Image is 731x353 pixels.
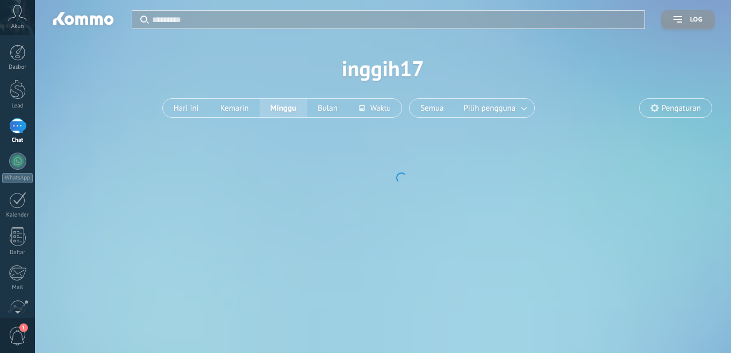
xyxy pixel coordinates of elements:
[2,64,33,71] div: Dasbor
[2,103,33,110] div: Lead
[2,284,33,291] div: Mail
[11,23,24,30] span: Akun
[2,173,33,183] div: WhatsApp
[2,249,33,256] div: Daftar
[19,323,28,332] span: 1
[2,212,33,219] div: Kalender
[2,137,33,144] div: Chat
